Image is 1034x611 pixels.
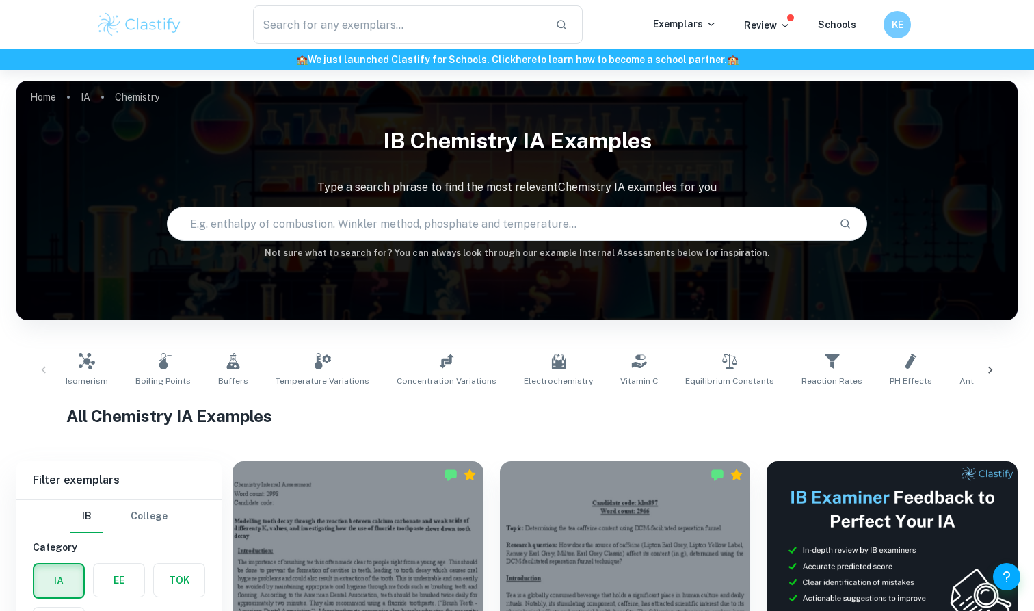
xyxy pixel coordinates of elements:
span: Electrochemistry [524,375,593,387]
span: Isomerism [66,375,108,387]
p: Review [744,18,791,33]
span: pH Effects [890,375,932,387]
img: Clastify logo [96,11,183,38]
span: 🏫 [296,54,308,65]
input: E.g. enthalpy of combustion, Winkler method, phosphate and temperature... [168,205,829,243]
span: 🏫 [727,54,739,65]
div: Premium [463,468,477,482]
span: Boiling Points [135,375,191,387]
span: Temperature Variations [276,375,369,387]
div: Filter type choice [70,500,168,533]
h6: Not sure what to search for? You can always look through our example Internal Assessments below f... [16,246,1018,260]
span: Concentration Variations [397,375,496,387]
h6: Category [33,540,205,555]
span: Buffers [218,375,248,387]
div: Premium [730,468,743,482]
a: IA [81,88,90,107]
button: IA [34,564,83,597]
a: Home [30,88,56,107]
button: College [131,500,168,533]
span: Vitamin C [620,375,658,387]
span: Reaction Rates [801,375,862,387]
h6: KE [890,17,905,32]
button: Help and Feedback [993,563,1020,590]
button: EE [94,564,144,597]
button: Search [834,212,857,235]
h6: We just launched Clastify for Schools. Click to learn how to become a school partner. [3,52,1031,67]
p: Chemistry [115,90,159,105]
h6: Filter exemplars [16,461,222,499]
img: Marked [444,468,458,482]
span: Equilibrium Constants [685,375,774,387]
img: Marked [711,468,724,482]
button: KE [884,11,911,38]
a: here [516,54,537,65]
h1: All Chemistry IA Examples [66,404,968,428]
p: Exemplars [653,16,717,31]
h1: IB Chemistry IA examples [16,119,1018,163]
a: Schools [818,19,856,30]
input: Search for any exemplars... [253,5,544,44]
button: TOK [154,564,204,597]
button: IB [70,500,103,533]
p: Type a search phrase to find the most relevant Chemistry IA examples for you [16,179,1018,196]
